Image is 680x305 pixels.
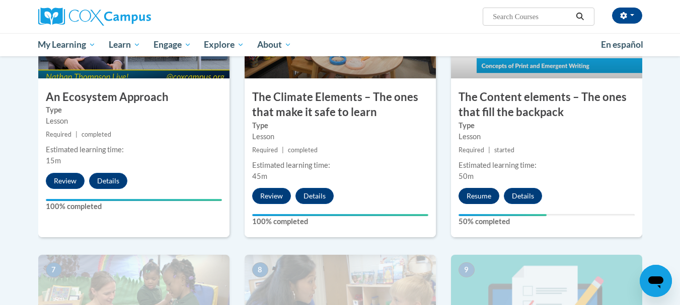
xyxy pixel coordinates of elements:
label: 100% completed [46,201,222,212]
label: Type [46,105,222,116]
span: Required [252,146,278,154]
img: Cox Campus [38,8,151,26]
span: 50m [459,172,474,180]
span: | [75,131,78,138]
span: Engage [154,39,191,51]
span: Required [46,131,71,138]
div: Your progress [252,214,428,216]
a: My Learning [32,33,103,56]
span: | [282,146,284,154]
span: 8 [252,262,268,277]
span: Learn [109,39,140,51]
label: 50% completed [459,216,635,227]
div: Lesson [252,131,428,142]
span: 45m [252,172,267,180]
label: Type [252,120,428,131]
input: Search Courses [492,11,572,23]
div: Main menu [23,33,657,56]
div: Estimated learning time: [252,160,428,171]
button: Details [295,188,334,204]
span: Required [459,146,484,154]
span: About [257,39,291,51]
button: Review [252,188,291,204]
a: Learn [102,33,147,56]
span: started [494,146,514,154]
span: 7 [46,262,62,277]
span: 9 [459,262,475,277]
h3: The Content elements – The ones that fill the backpack [451,89,642,121]
label: 100% completed [252,216,428,227]
h3: The Climate Elements – The ones that make it safe to learn [245,89,436,121]
span: 15m [46,156,61,165]
label: Type [459,120,635,131]
div: Estimated learning time: [46,144,222,155]
div: Your progress [46,199,222,201]
a: En español [594,34,650,55]
button: Resume [459,188,499,204]
span: En español [601,39,643,50]
button: Account Settings [612,8,642,24]
div: Estimated learning time: [459,160,635,171]
span: My Learning [38,39,96,51]
a: Cox Campus [38,8,230,26]
span: completed [288,146,318,154]
button: Search [572,11,587,23]
div: Lesson [46,116,222,127]
a: Explore [197,33,251,56]
button: Review [46,173,85,189]
span: | [488,146,490,154]
button: Details [89,173,127,189]
a: About [251,33,298,56]
iframe: Button to launch messaging window [640,265,672,297]
button: Details [504,188,542,204]
a: Engage [147,33,198,56]
div: Your progress [459,214,547,216]
span: Explore [204,39,244,51]
span: completed [82,131,111,138]
h3: An Ecosystem Approach [38,89,230,105]
div: Lesson [459,131,635,142]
